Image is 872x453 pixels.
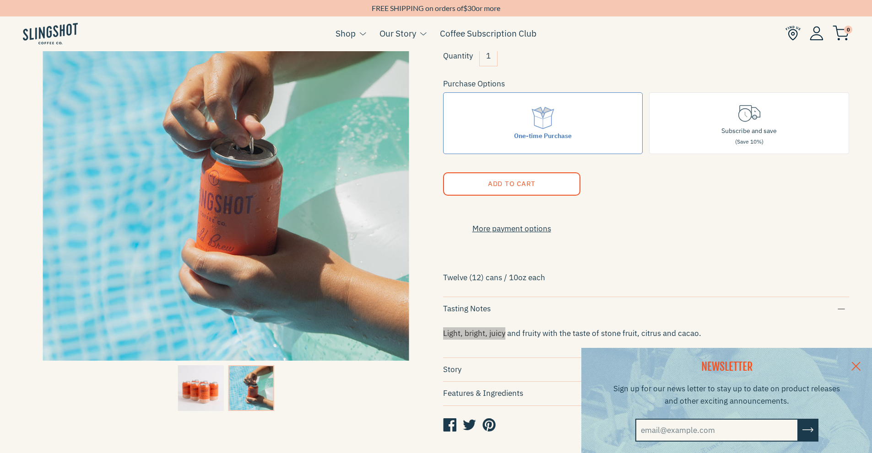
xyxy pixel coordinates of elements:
p: Twelve (12) cans / 10oz each [443,270,850,285]
div: Tasting Notes [443,303,850,315]
a: 0 [833,28,849,39]
div: One-time Purchase [514,131,572,141]
p: Sign up for our news letter to stay up to date on product releases and other exciting announcements. [612,383,841,407]
span: $ [463,4,467,12]
legend: Purchase Options [443,78,505,90]
img: cart [833,26,849,41]
span: Subscribe and save [721,127,777,135]
a: Coffee Subscription Club [440,27,536,40]
span: Add to Cart [487,179,535,188]
a: More payment options [443,223,580,235]
label: Quantity [443,51,473,61]
img: Account [810,26,823,40]
span: (Save 10%) [735,138,764,145]
input: email@example.com [635,419,798,442]
button: Add to Cart [443,172,580,196]
h2: NEWSLETTER [612,359,841,375]
span: Light, bright, juicy and fruity with the taste of stone fruit, citrus and cacao. [443,328,701,338]
span: 30 [467,4,476,12]
a: Our Story [379,27,416,40]
span: 0 [844,26,852,34]
img: Find Us [785,26,801,41]
a: Shop [336,27,356,40]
